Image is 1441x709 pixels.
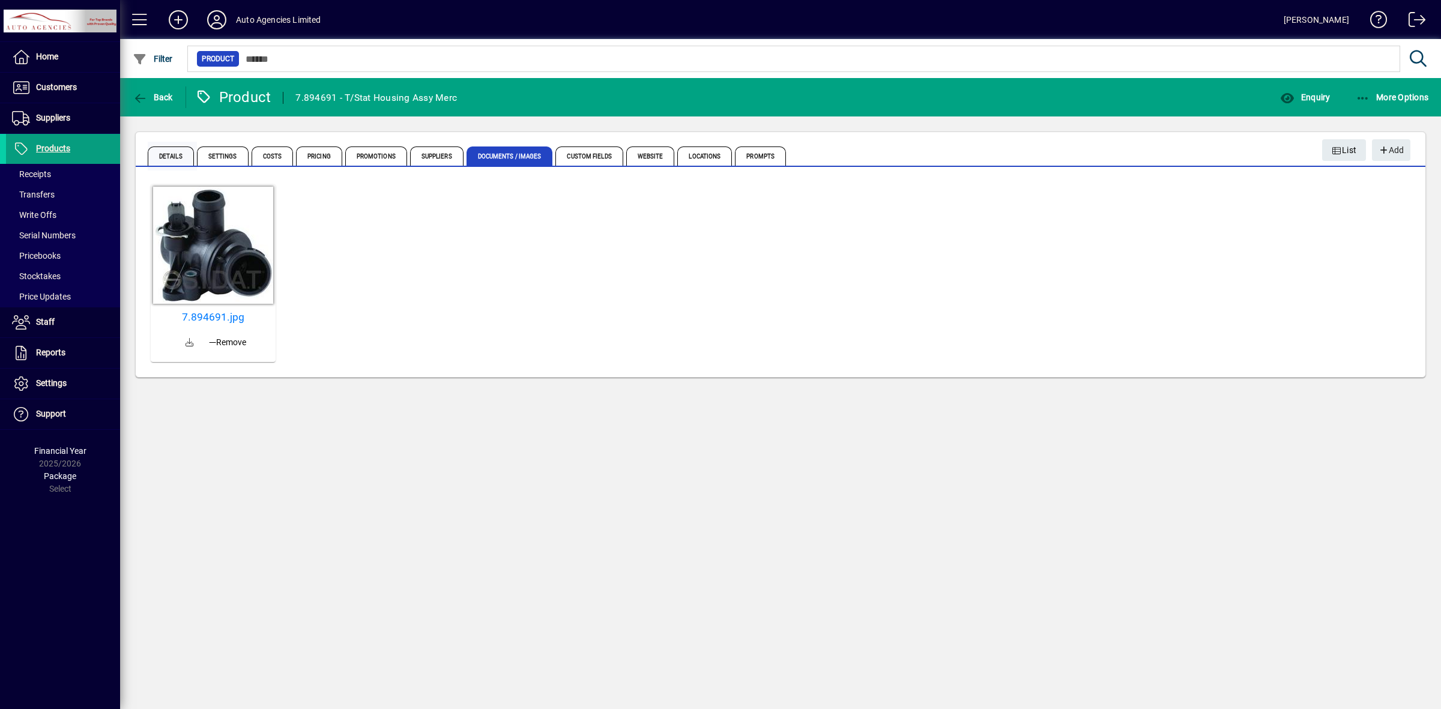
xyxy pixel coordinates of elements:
button: List [1322,139,1367,161]
span: Write Offs [12,210,56,220]
a: Stocktakes [6,266,120,286]
span: More Options [1356,92,1429,102]
span: Receipts [12,169,51,179]
a: Staff [6,307,120,337]
div: 7.894691 - T/Stat Housing Assy Merc [295,88,457,107]
span: Locations [677,146,732,166]
span: Prompts [735,146,786,166]
a: Customers [6,73,120,103]
span: Settings [36,378,67,388]
span: Pricing [296,146,342,166]
span: Custom Fields [555,146,623,166]
span: Website [626,146,675,166]
a: 7.894691.jpg [156,311,271,324]
div: Product [195,88,271,107]
span: Serial Numbers [12,231,76,240]
span: Promotions [345,146,407,166]
a: Knowledge Base [1361,2,1388,41]
a: Logout [1400,2,1426,41]
button: Add [159,9,198,31]
div: Auto Agencies Limited [236,10,321,29]
span: List [1332,140,1357,160]
span: Details [148,146,194,166]
button: Filter [130,48,176,70]
a: Download [175,328,204,357]
span: Pricebooks [12,251,61,261]
span: Support [36,409,66,418]
a: Transfers [6,184,120,205]
span: Customers [36,82,77,92]
span: Staff [36,317,55,327]
button: Profile [198,9,236,31]
span: Financial Year [34,446,86,456]
button: Remove [204,331,251,353]
span: Settings [197,146,249,166]
div: [PERSON_NAME] [1284,10,1349,29]
a: Price Updates [6,286,120,307]
span: Products [36,143,70,153]
span: Suppliers [410,146,464,166]
span: Stocktakes [12,271,61,281]
a: Reports [6,338,120,368]
span: Home [36,52,58,61]
a: Suppliers [6,103,120,133]
span: Reports [36,348,65,357]
a: Receipts [6,164,120,184]
button: Back [130,86,176,108]
span: Costs [252,146,294,166]
button: More Options [1353,86,1432,108]
a: Settings [6,369,120,399]
span: Product [202,53,234,65]
span: Package [44,471,76,481]
span: Back [133,92,173,102]
app-page-header-button: Back [120,86,186,108]
span: Filter [133,54,173,64]
button: Add [1372,139,1410,161]
span: Suppliers [36,113,70,122]
span: Price Updates [12,292,71,301]
span: Documents / Images [467,146,553,166]
button: Enquiry [1277,86,1333,108]
a: Pricebooks [6,246,120,266]
a: Home [6,42,120,72]
span: Enquiry [1280,92,1330,102]
a: Support [6,399,120,429]
span: Add [1378,140,1404,160]
span: Remove [209,336,246,349]
a: Serial Numbers [6,225,120,246]
a: Write Offs [6,205,120,225]
span: Transfers [12,190,55,199]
